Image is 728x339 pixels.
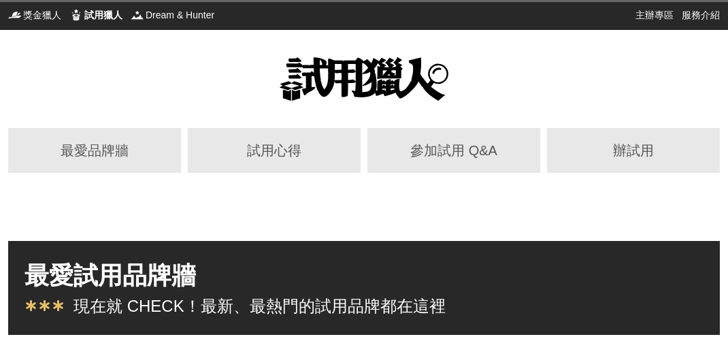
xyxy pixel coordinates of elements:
[23,8,61,22] span: 獎金獵人
[84,8,122,22] span: 試用獵人
[8,8,61,22] a: 獎金獵人獎金獵人
[69,8,122,22] a: 試用獵人試用獵人
[146,8,214,22] span: Dream & Hunter
[8,241,720,335] a: 最愛試用品牌牆現在就 CHECK！最新、最熱門的試用品牌都在這裡
[73,294,446,319] div: 現在就 CHECK！最新、最熱門的試用品牌都在這裡
[131,8,214,22] a: Dream & HunterDream & Hunter
[559,140,708,161] div: 辦試用
[280,57,448,101] img: 試用獵人
[682,8,720,22] a: 服務介紹
[69,8,83,22] img: 試用獵人
[20,140,169,161] div: 最愛品牌牆
[200,140,348,161] div: 試用心得
[380,140,528,161] div: 參加試用 Q&A
[635,8,674,22] a: 主辦專區
[547,128,720,173] a: 辦試用
[24,257,704,294] div: 最愛試用品牌牆
[8,8,22,22] img: 獎金獵人
[131,8,144,22] img: Dream & Hunter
